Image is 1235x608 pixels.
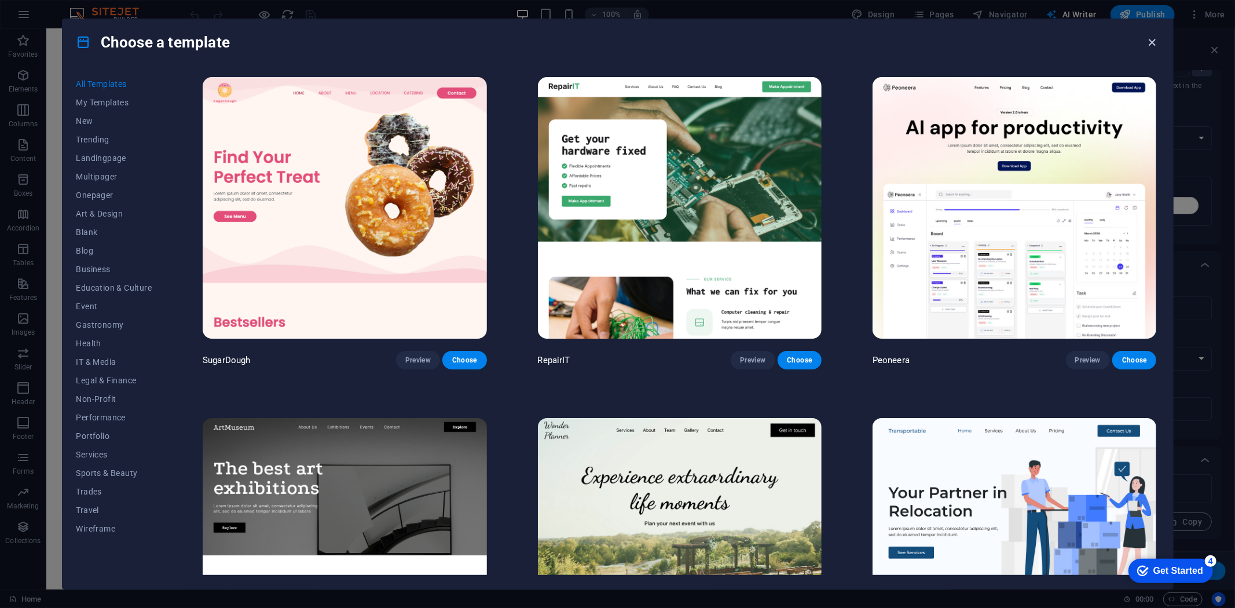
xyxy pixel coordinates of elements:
[76,519,152,538] button: Wireframe
[76,79,152,89] span: All Templates
[76,353,152,371] button: IT & Media
[1075,356,1101,365] span: Preview
[76,223,152,241] button: Blank
[452,356,477,365] span: Choose
[76,334,152,353] button: Health
[76,241,152,260] button: Blog
[405,356,431,365] span: Preview
[76,316,152,334] button: Gastronomy
[76,93,152,112] button: My Templates
[76,427,152,445] button: Portfolio
[787,356,812,365] span: Choose
[76,260,152,279] button: Business
[442,351,486,369] button: Choose
[538,354,570,366] p: RepairIT
[76,297,152,316] button: Event
[76,209,152,218] span: Art & Design
[203,77,486,339] img: SugarDough
[1112,351,1156,369] button: Choose
[778,351,822,369] button: Choose
[76,468,152,478] span: Sports & Beauty
[1066,351,1110,369] button: Preview
[9,6,94,30] div: Get Started 4 items remaining, 20% complete
[538,77,822,339] img: RepairIT
[86,2,97,14] div: 4
[76,445,152,464] button: Services
[76,339,152,348] span: Health
[76,149,152,167] button: Landingpage
[76,228,152,237] span: Blank
[76,279,152,297] button: Education & Culture
[76,487,152,496] span: Trades
[76,172,152,181] span: Multipager
[76,153,152,163] span: Landingpage
[76,390,152,408] button: Non-Profit
[76,376,152,385] span: Legal & Finance
[76,112,152,130] button: New
[76,506,152,515] span: Travel
[873,77,1156,339] img: Peoneera
[76,302,152,311] span: Event
[76,501,152,519] button: Travel
[76,116,152,126] span: New
[873,354,910,366] p: Peoneera
[76,394,152,404] span: Non-Profit
[396,351,440,369] button: Preview
[76,357,152,367] span: IT & Media
[76,450,152,459] span: Services
[34,13,84,23] div: Get Started
[76,75,152,93] button: All Templates
[76,320,152,329] span: Gastronomy
[76,204,152,223] button: Art & Design
[76,130,152,149] button: Trending
[76,524,152,533] span: Wireframe
[740,356,765,365] span: Preview
[76,167,152,186] button: Multipager
[76,135,152,144] span: Trending
[76,186,152,204] button: Onepager
[76,408,152,427] button: Performance
[76,413,152,422] span: Performance
[76,371,152,390] button: Legal & Finance
[76,464,152,482] button: Sports & Beauty
[203,354,250,366] p: SugarDough
[76,482,152,501] button: Trades
[76,283,152,292] span: Education & Culture
[76,246,152,255] span: Blog
[76,98,152,107] span: My Templates
[731,351,775,369] button: Preview
[76,265,152,274] span: Business
[1122,356,1147,365] span: Choose
[76,33,230,52] h4: Choose a template
[76,191,152,200] span: Onepager
[76,431,152,441] span: Portfolio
